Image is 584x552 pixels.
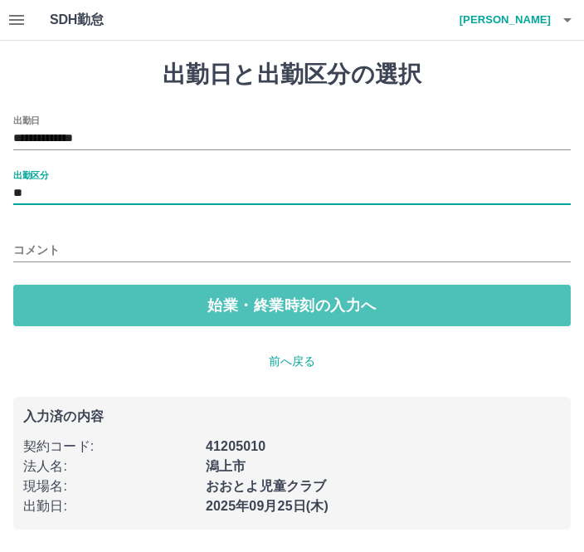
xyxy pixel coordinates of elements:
button: 始業・終業時刻の入力へ [13,285,571,326]
label: 出勤区分 [13,169,48,181]
b: 2025年09月25日(木) [206,499,328,513]
h1: 出勤日と出勤区分の選択 [13,61,571,89]
p: 現場名 : [23,476,196,496]
b: 41205010 [206,439,265,453]
b: おおとよ児童クラブ [206,479,326,493]
p: 前へ戻る [13,353,571,370]
p: 出勤日 : [23,496,196,516]
p: 契約コード : [23,437,196,457]
b: 潟上市 [206,459,246,473]
p: 入力済の内容 [23,410,561,423]
label: 出勤日 [13,114,40,126]
p: 法人名 : [23,457,196,476]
